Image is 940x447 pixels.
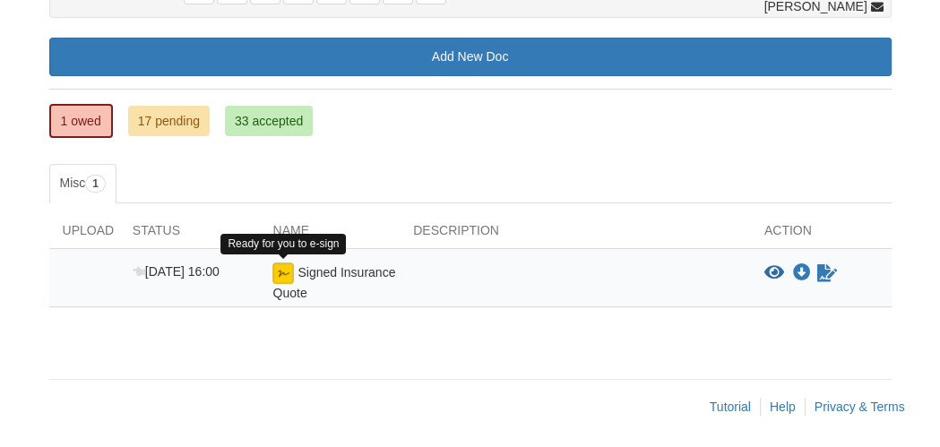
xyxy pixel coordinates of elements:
[259,221,400,248] div: Name
[49,38,892,76] a: Add New Doc
[751,221,892,248] div: Action
[793,266,811,280] a: Download Signed Insurance Quote
[220,234,346,254] div: Ready for you to e-sign
[400,221,751,248] div: Description
[710,400,751,414] a: Tutorial
[119,221,260,248] div: Status
[85,175,106,193] span: 1
[49,164,116,203] a: Misc
[133,264,220,279] span: [DATE] 16:00
[225,106,313,136] a: 33 accepted
[815,262,839,284] a: Sign Form
[764,264,784,282] button: View Signed Insurance Quote
[770,400,796,414] a: Help
[815,400,905,414] a: Privacy & Terms
[272,262,294,284] img: Ready for you to esign
[128,106,210,136] a: 17 pending
[49,221,119,248] div: Upload
[49,104,113,138] a: 1 owed
[272,265,395,300] span: Signed Insurance Quote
